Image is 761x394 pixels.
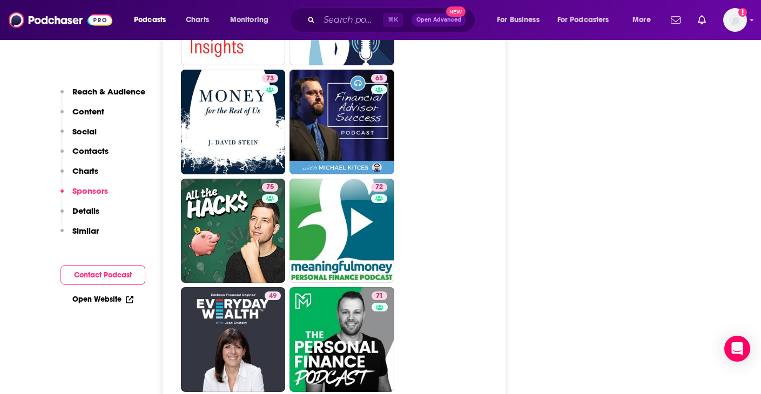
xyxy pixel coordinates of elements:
button: Social [60,126,97,146]
a: 71 [372,291,387,300]
span: 71 [376,291,383,302]
span: 49 [269,291,277,302]
span: More [632,12,651,28]
svg: Add a profile image [738,8,747,17]
a: 72 [371,183,387,192]
input: Search podcasts, credits, & more... [319,11,383,29]
button: Content [60,106,104,126]
span: Podcasts [134,12,166,28]
a: 49 [265,291,281,300]
button: Contact Podcast [60,265,145,285]
button: open menu [550,11,625,29]
span: Monitoring [230,12,268,28]
button: Open AdvancedNew [412,13,466,26]
div: Search podcasts, credits, & more... [300,8,486,32]
button: Sponsors [60,186,108,206]
p: Contacts [72,146,109,156]
span: 75 [266,182,274,193]
span: 73 [266,73,274,84]
button: Reach & Audience [60,86,145,106]
span: For Podcasters [557,12,609,28]
p: Content [72,106,104,117]
a: 49 [181,287,286,392]
a: 73 [181,70,286,174]
button: open menu [223,11,282,29]
p: Reach & Audience [72,86,145,97]
span: Charts [186,12,209,28]
a: 75 [262,183,278,192]
button: Similar [60,226,99,246]
p: Details [72,206,99,216]
button: Contacts [60,146,109,166]
p: Sponsors [72,186,108,196]
button: Charts [60,166,98,186]
a: 71 [289,287,394,392]
a: 65 [371,74,387,83]
span: Open Advanced [416,17,461,23]
img: Podchaser - Follow, Share and Rate Podcasts [9,10,112,30]
a: 73 [262,74,278,83]
button: Details [60,206,99,226]
button: open menu [126,11,180,29]
span: 65 [375,73,383,84]
a: Show notifications dropdown [666,11,685,29]
button: open menu [489,11,553,29]
p: Charts [72,166,98,176]
span: 72 [375,182,383,193]
button: open menu [625,11,664,29]
a: Show notifications dropdown [693,11,710,29]
span: Logged in as DeversFranklin [723,8,747,32]
span: ⌘ K [383,13,403,27]
span: For Business [497,12,540,28]
p: Social [72,126,97,137]
div: Open Intercom Messenger [724,336,750,362]
a: Open Website [72,295,133,304]
a: 72 [289,179,394,283]
a: Charts [179,11,215,29]
a: 65 [289,70,394,174]
button: Show profile menu [723,8,747,32]
span: New [446,6,466,17]
a: 75 [181,179,286,283]
img: User Profile [723,8,747,32]
p: Similar [72,226,99,236]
